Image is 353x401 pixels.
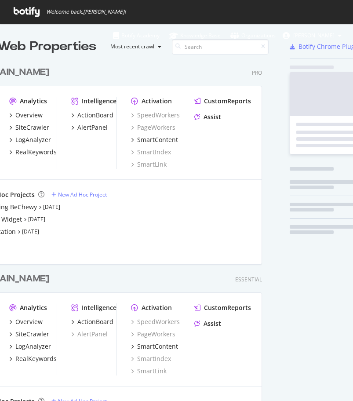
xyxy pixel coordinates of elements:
[15,135,51,144] div: LogAnalyzer
[15,123,49,132] div: SiteCrawler
[194,113,221,121] a: Assist
[194,319,221,328] a: Assist
[230,31,276,40] div: Organizations
[15,111,43,120] div: Overview
[204,303,251,312] div: CustomReports
[131,160,167,169] a: SmartLink
[77,111,113,120] div: ActionBoard
[71,330,108,339] a: AlertPanel
[142,303,172,312] div: Activation
[51,191,107,198] a: New Ad-Hoc Project
[9,111,43,120] a: Overview
[131,330,175,339] a: PageWorkers
[22,228,39,235] a: [DATE]
[194,97,251,106] a: CustomReports
[71,111,113,120] a: ActionBoard
[71,317,113,326] a: ActionBoard
[9,148,57,157] a: RealKeywords
[204,113,221,121] div: Assist
[113,31,160,40] div: Botify Academy
[9,342,51,351] a: LogAnalyzer
[204,319,221,328] div: Assist
[82,97,116,106] div: Intelligence
[9,330,49,339] a: SiteCrawler
[9,123,49,132] a: SiteCrawler
[169,31,221,40] div: Knowledge Base
[110,44,154,49] div: Most recent crawl
[15,148,57,157] div: RealKeywords
[131,123,175,132] a: PageWorkers
[15,354,57,363] div: RealKeywords
[194,303,251,312] a: CustomReports
[77,317,113,326] div: ActionBoard
[230,24,276,47] a: Organizations
[137,135,178,144] div: SmartContent
[169,24,221,47] a: Knowledge Base
[20,97,47,106] div: Analytics
[82,303,116,312] div: Intelligence
[46,8,126,15] span: Welcome back, [PERSON_NAME] !
[131,354,171,363] a: SmartIndex
[58,191,107,198] div: New Ad-Hoc Project
[204,97,251,106] div: CustomReports
[15,317,43,326] div: Overview
[28,215,45,223] a: [DATE]
[20,303,47,312] div: Analytics
[142,97,172,106] div: Activation
[252,69,262,77] div: Pro
[131,148,171,157] a: SmartIndex
[131,111,180,120] a: SpeedWorkers
[9,135,51,144] a: LogAnalyzer
[71,123,108,132] a: AlertPanel
[293,32,335,39] span: Mitchell Abdullah
[113,24,160,47] a: Botify Academy
[15,342,51,351] div: LogAnalyzer
[131,342,178,351] a: SmartContent
[15,330,49,339] div: SiteCrawler
[235,276,262,283] div: Essential
[137,342,178,351] div: SmartContent
[77,123,108,132] div: AlertPanel
[43,203,60,211] a: [DATE]
[276,29,349,43] button: [PERSON_NAME]
[9,317,43,326] a: Overview
[131,317,180,326] a: SpeedWorkers
[131,367,167,375] a: SmartLink
[131,135,178,144] a: SmartContent
[9,354,57,363] a: RealKeywords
